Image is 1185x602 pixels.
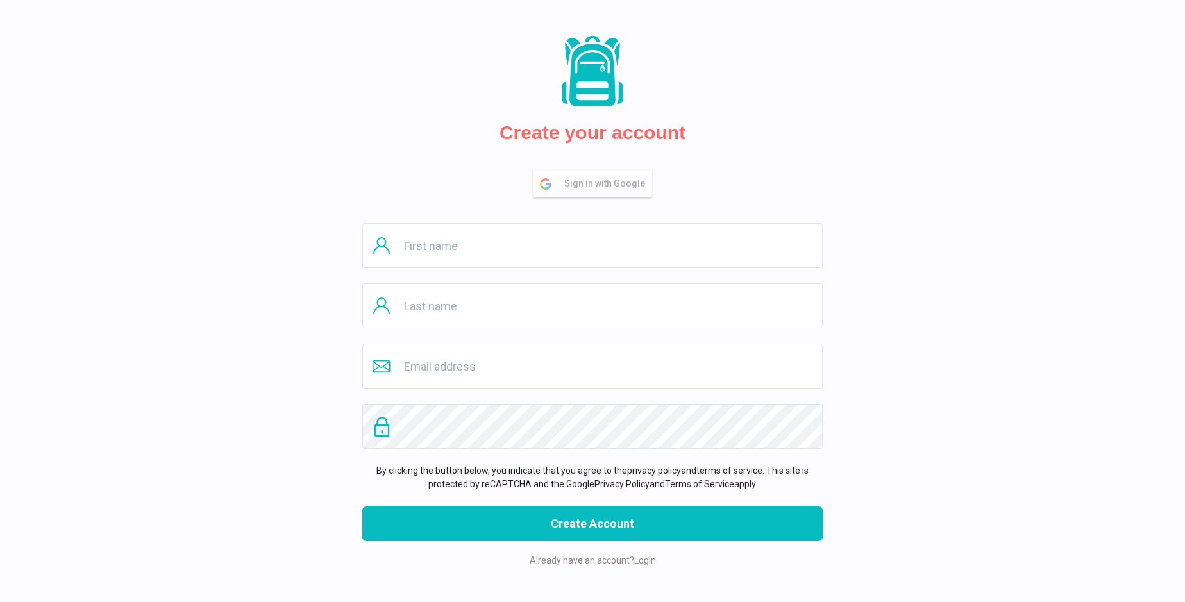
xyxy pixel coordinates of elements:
[362,506,823,541] button: Create Account
[665,479,734,489] a: Terms of Service
[594,479,650,489] a: Privacy Policy
[696,465,762,476] a: terms of service
[362,223,823,268] input: First name
[533,170,652,197] button: Sign in with Google
[362,283,823,328] input: Last name
[362,554,823,567] p: Already have an account?
[557,35,628,108] img: Packs logo
[500,121,685,144] h2: Create your account
[362,344,823,389] input: Email address
[564,171,651,197] span: Sign in with Google
[362,464,823,491] p: By clicking the button below, you indicate that you agree to the and . This site is protected by ...
[634,555,656,565] a: Login
[627,465,681,476] a: privacy policy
